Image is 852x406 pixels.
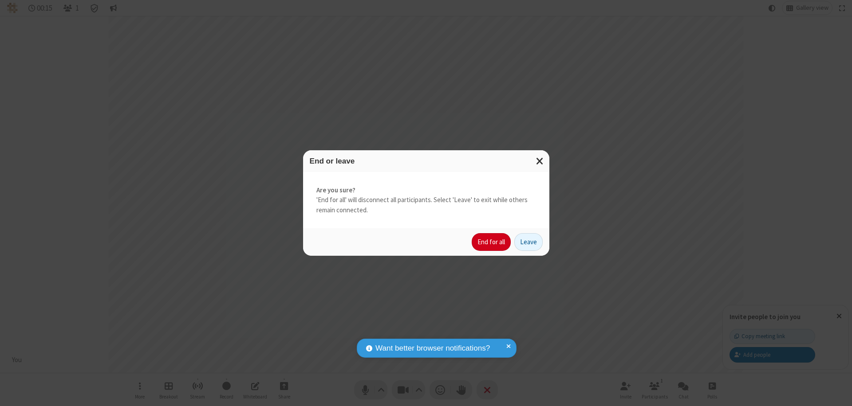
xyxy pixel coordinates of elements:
h3: End or leave [310,157,543,165]
button: Close modal [531,150,549,172]
div: 'End for all' will disconnect all participants. Select 'Leave' to exit while others remain connec... [303,172,549,229]
button: End for all [472,233,511,251]
button: Leave [514,233,543,251]
strong: Are you sure? [316,185,536,195]
span: Want better browser notifications? [375,343,490,354]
